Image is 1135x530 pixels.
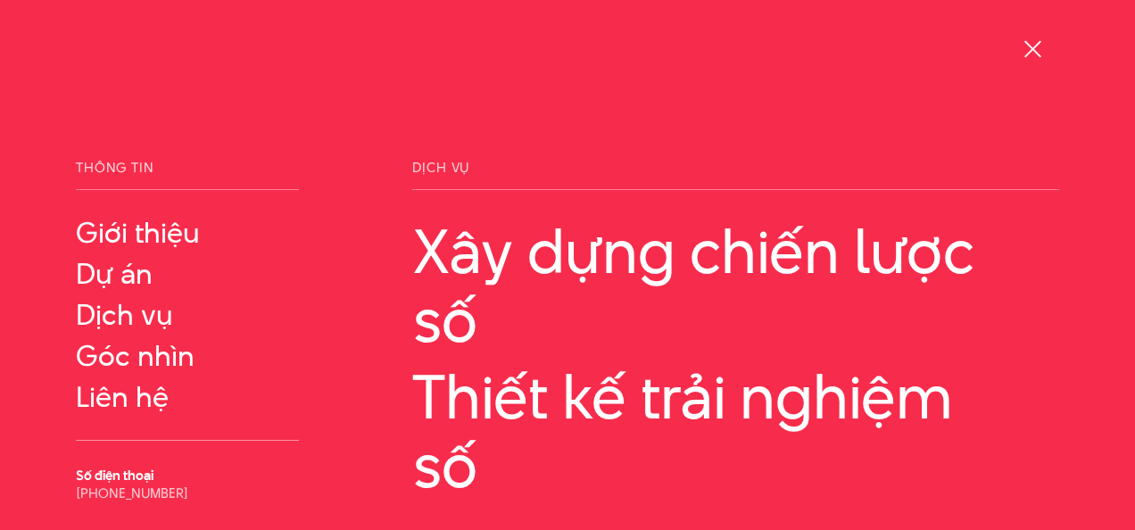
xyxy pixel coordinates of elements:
a: Dịch vụ [76,299,299,331]
a: Dự án [76,258,299,290]
span: Dịch vụ [412,161,1059,190]
b: Số điện thoại [76,466,153,484]
a: [PHONE_NUMBER] [76,484,188,502]
a: Thiết kế trải nghiệm số [412,362,1059,500]
a: Giới thiệu [76,217,299,249]
a: Góc nhìn [76,340,299,372]
a: Xây dựng chiến lược số [412,217,1059,354]
a: Liên hệ [76,381,299,413]
span: Thông tin [76,161,299,190]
